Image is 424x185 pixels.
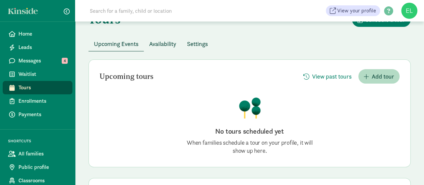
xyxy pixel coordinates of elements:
a: View your profile [326,5,380,16]
button: Availability [144,37,182,51]
iframe: Chat Widget [390,153,424,185]
button: Settings [182,37,213,51]
span: View your profile [337,7,376,15]
span: Public profile [18,163,67,171]
a: Home [3,27,72,41]
a: All families [3,147,72,160]
h2: Upcoming tours [100,73,154,81]
span: Availability [149,39,176,48]
span: 4 [62,58,68,64]
span: Tours [18,84,67,92]
button: View past tours [298,69,357,84]
span: Home [18,30,67,38]
a: Waitlist [3,67,72,81]
button: Add tour [358,69,400,84]
p: When families schedule a tour on your profile, it will show up here. [183,139,317,155]
span: Add tour [372,72,394,81]
h2: No tours scheduled yet [183,127,317,136]
span: View past tours [312,72,352,81]
a: Tours [3,81,72,94]
a: Messages 4 [3,54,72,67]
span: Waitlist [18,70,67,78]
span: Settings [187,39,208,48]
button: Upcoming Events [88,37,144,51]
input: Search for a family, child or location [86,4,274,17]
span: Enrollments [18,97,67,105]
img: illustration-trees.png [238,97,261,119]
a: Public profile [3,160,72,174]
span: Upcoming Events [94,39,138,48]
a: View past tours [298,73,357,81]
a: Payments [3,108,72,121]
span: All families [18,150,67,158]
h1: Tours [88,12,121,26]
span: Classrooms [18,177,67,185]
a: Leads [3,41,72,54]
span: Messages [18,57,67,65]
span: Leads [18,43,67,51]
span: Payments [18,110,67,119]
a: Enrollments [3,94,72,108]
